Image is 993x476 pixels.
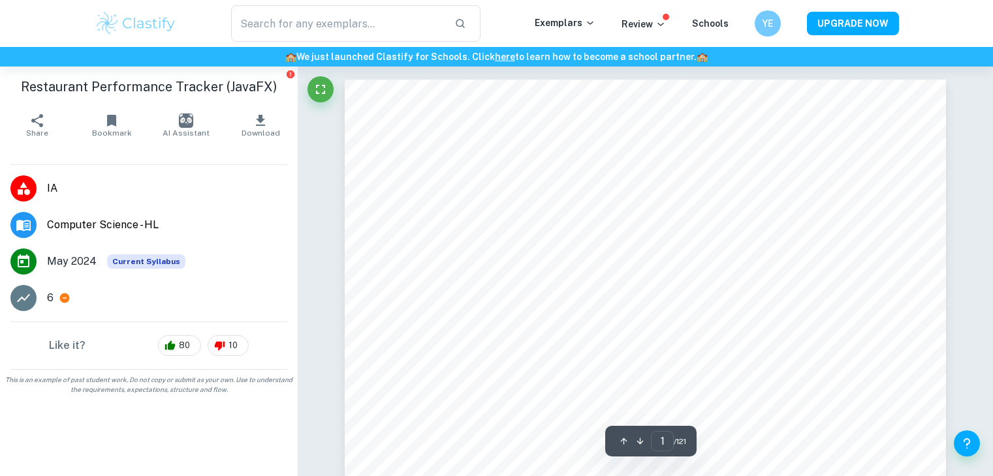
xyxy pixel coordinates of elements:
[172,339,197,352] span: 80
[622,17,666,31] p: Review
[107,254,185,269] div: This exemplar is based on the current syllabus. Feel free to refer to it for inspiration/ideas wh...
[5,375,292,394] span: This is an example of past student work. Do not copy or submit as your own. Use to understand the...
[221,339,245,352] span: 10
[95,10,178,37] img: Clastify logo
[242,128,280,138] span: Download
[107,254,185,269] span: Current Syllabus
[223,107,298,143] button: Download
[149,107,223,143] button: AI Assistant
[954,430,980,456] button: Help and Feedback
[3,50,990,64] h6: We just launched Clastify for Schools. Click to learn how to become a school partner.
[535,16,595,30] p: Exemplars
[163,128,210,138] span: AI Assistant
[74,107,149,143] button: Bookmark
[307,76,334,102] button: Fullscreen
[697,52,708,62] span: 🏫
[285,52,296,62] span: 🏫
[49,338,86,353] h6: Like it?
[47,290,54,306] p: 6
[495,52,515,62] a: here
[92,128,132,138] span: Bookmark
[10,77,287,97] h1: Restaurant Performance Tracker (JavaFX)
[208,335,249,356] div: 10
[47,217,287,233] span: Computer Science - HL
[158,335,201,356] div: 80
[674,436,686,447] span: / 121
[179,113,193,128] img: AI Assistant
[285,69,295,79] button: Report issue
[755,10,781,37] button: YE
[807,12,899,35] button: UPGRADE NOW
[47,181,287,196] span: IA
[231,5,445,42] input: Search for any exemplars...
[692,18,729,29] a: Schools
[26,128,48,138] span: Share
[760,16,775,31] h6: YE
[47,254,97,269] span: May 2024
